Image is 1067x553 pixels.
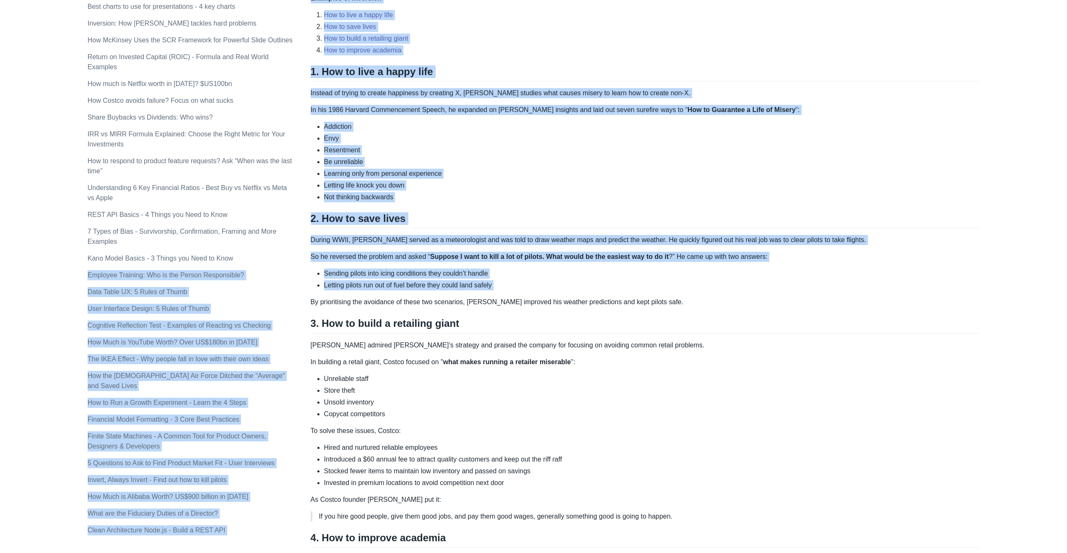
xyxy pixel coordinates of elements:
a: The IKEA Effect - Why people fall in love with their own ideas [88,355,269,363]
a: Employee Training: Who is the Person Responsible? [88,271,244,279]
h2: 3. How to build a retailing giant [311,317,980,333]
a: How the [DEMOGRAPHIC_DATA] Air Force Ditched the "Average" and Saved Lives [88,372,285,389]
strong: what makes running a retailer miserable [443,358,571,365]
h2: 4. How to improve academia [311,532,980,548]
li: Letting pilots run out of fuel before they could land safely [324,280,980,290]
li: Introduced a $60 annual fee to attract quality customers and keep out the riff raff [324,454,980,464]
li: Copycat competitors [324,409,980,419]
a: How to live a happy life [324,11,393,18]
h2: 2. How to save lives [311,212,980,228]
a: Finite State Machines - A Common Tool for Product Owners, Designers & Developers [88,433,267,450]
li: Unreliable staff [324,374,980,384]
li: Stocked fewer items to maintain low inventory and passed on savings [324,466,980,476]
p: By prioritising the avoidance of these two scenarios, [PERSON_NAME] improved his weather predicti... [311,297,980,307]
a: Kano Model Basics - 3 Things you Need to Know [88,255,233,262]
a: 5 Questions to Ask to Find Product Market Fit - User Interviews [88,459,275,467]
a: What are the Fiduciary Duties of a Director? [88,510,218,517]
a: Understanding 6 Key Financial Ratios - Best Buy vs Netflix vs Meta vs Apple [88,184,287,201]
a: How to improve academia [324,47,402,54]
a: User Interface Design: 5 Rules of Thumb [88,305,209,312]
a: How to respond to product feature requests? Ask “When was the last time” [88,157,292,175]
a: How Costco avoids failure? Focus on what sucks [88,97,234,104]
a: Cognitive Reflection Test - Examples of Reacting vs Checking [88,322,271,329]
a: Financial Model Formatting - 3 Core Best Practices [88,416,239,423]
li: Resentment [324,145,980,155]
a: Data Table UX: 5 Rules of Thumb [88,288,187,295]
h2: 1. How to live a happy life [311,65,980,81]
p: In building a retail giant, Costco focused on " ": [311,357,980,367]
li: Store theft [324,386,980,396]
li: Sending pilots into icing conditions they couldn’t handle [324,269,980,279]
a: How to build a retailing giant [324,35,408,42]
a: Invert, Always Invert - Find out how to kill pilots [88,476,227,483]
a: 7 Types of Bias - Survivorship, Confirmation, Framing and More Examples [88,228,277,245]
li: Unsold inventory [324,397,980,407]
a: IRR vs MIRR Formula Explained: Choose the Right Metric for Your Investments [88,130,285,148]
strong: How to Guarantee a Life of Misery [688,106,796,113]
a: Return on Invested Capital (ROIC) - Formula and Real World Examples [88,53,269,70]
p: During WWII, [PERSON_NAME] served as a meteorologist and was told to draw weather maps and predic... [311,235,980,245]
li: Addiction [324,122,980,132]
p: In his 1986 Harvard Commencement Speech, he expanded on [PERSON_NAME] insights and laid out seven... [311,105,980,115]
li: Letting life knock you down [324,180,980,190]
p: [PERSON_NAME] admired [PERSON_NAME]’s strategy and praised the company for focusing on avoiding c... [311,340,980,350]
p: Instead of trying to create happiness by creating X, [PERSON_NAME] studies what causes misery to ... [311,88,980,98]
li: Be unreliable [324,157,980,167]
li: Learning only from personal experience [324,169,980,179]
a: Inversion: How [PERSON_NAME] tackles hard problems [88,20,257,27]
p: To solve these issues, Costco: [311,426,980,436]
p: If you hire good people, give them good jobs, and pay them good wages, generally something good i... [319,511,973,522]
p: As Costco founder [PERSON_NAME] put it: [311,495,980,505]
a: Best charts to use for presentations - 4 key charts [88,3,235,10]
a: How Much is YouTube Worth? Over US$180bn in [DATE] [88,339,257,346]
li: Hired and nurtured reliable employees [324,443,980,453]
a: How McKinsey Uses the SCR Framework for Powerful Slide Outlines [88,37,293,44]
a: How Much is Alibaba Worth? US$900 billion in [DATE] [88,493,249,500]
a: How much is Netflix worth in [DATE]? $US100bn [88,80,232,87]
li: Invested in premium locations to avoid competition next door [324,478,980,488]
li: Envy [324,133,980,143]
a: Clean Architecture Node.js - Build a REST API [88,527,226,534]
li: Not thinking backwards [324,192,980,202]
a: How to Run a Growth Experiment - Learn the 4 Steps [88,399,247,406]
a: REST API Basics - 4 Things you Need to Know [88,211,228,218]
a: Share Buybacks vs Dividends: Who wins? [88,114,213,121]
strong: Suppose I want to kill a lot of pilots. What would be the easiest way to do it [430,253,669,260]
a: How to save lives [324,23,376,30]
p: So he reversed the problem and asked “ ?” He came up with two answers: [311,252,980,262]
